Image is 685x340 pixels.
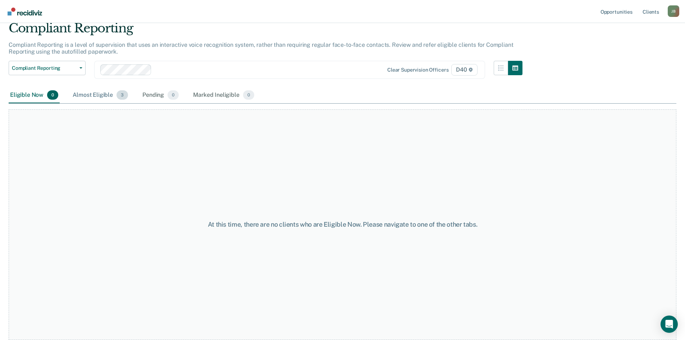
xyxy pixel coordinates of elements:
div: Compliant Reporting [9,21,522,41]
div: Almost Eligible3 [71,87,129,103]
div: J B [668,5,679,17]
div: Pending0 [141,87,180,103]
span: Compliant Reporting [12,65,77,71]
span: 0 [243,90,254,100]
button: Compliant Reporting [9,61,86,75]
img: Recidiviz [8,8,42,15]
button: Profile dropdown button [668,5,679,17]
div: At this time, there are no clients who are Eligible Now. Please navigate to one of the other tabs. [176,221,510,228]
div: Eligible Now0 [9,87,60,103]
p: Compliant Reporting is a level of supervision that uses an interactive voice recognition system, ... [9,41,513,55]
span: 0 [47,90,58,100]
div: Open Intercom Messenger [661,316,678,333]
span: 0 [168,90,179,100]
span: 3 [117,90,128,100]
div: Clear supervision officers [387,67,448,73]
span: D40 [451,64,477,76]
div: Marked Ineligible0 [192,87,256,103]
